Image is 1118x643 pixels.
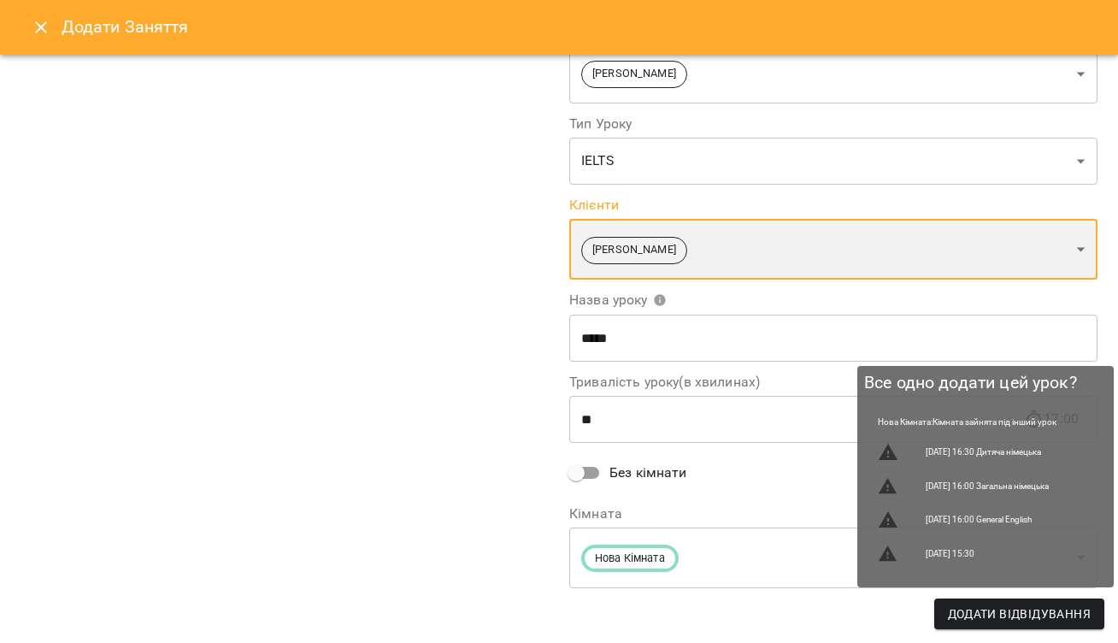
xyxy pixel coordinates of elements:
[21,7,62,48] button: Close
[582,242,686,258] span: [PERSON_NAME]
[582,66,686,82] span: [PERSON_NAME]
[62,14,1097,40] h6: Додати Заняття
[569,528,1097,588] div: Нова Кімната
[934,599,1104,629] button: Додати Відвідування
[609,463,687,483] span: Без кімнати
[585,551,675,567] span: Нова Кімната
[653,293,667,307] svg: Вкажіть назву уроку або виберіть клієнтів
[948,604,1091,624] span: Додати Відвідування
[569,507,1097,521] label: Кімната
[569,293,667,307] span: Назва уроку
[569,117,1097,131] label: Тип Уроку
[569,219,1097,280] div: [PERSON_NAME]
[569,198,1097,212] label: Клієнти
[569,44,1097,103] div: [PERSON_NAME]
[569,375,1097,389] label: Тривалість уроку(в хвилинах)
[569,138,1097,186] div: IELTS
